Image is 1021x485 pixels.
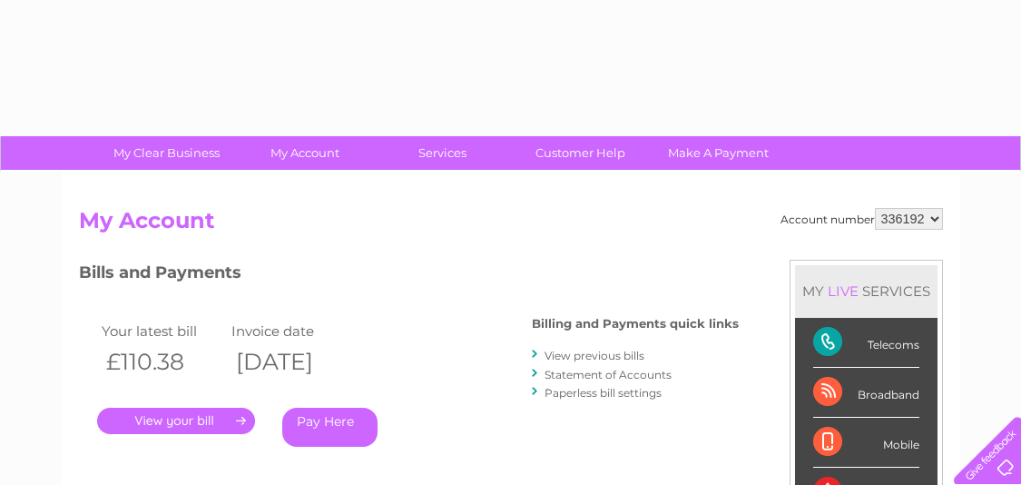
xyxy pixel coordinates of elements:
[813,368,919,418] div: Broadband
[97,319,228,343] td: Your latest bill
[97,343,228,381] th: £110.38
[795,265,938,317] div: MY SERVICES
[813,318,919,368] div: Telecoms
[643,136,793,170] a: Make A Payment
[79,208,943,242] h2: My Account
[368,136,517,170] a: Services
[824,282,862,300] div: LIVE
[813,418,919,468] div: Mobile
[545,368,672,381] a: Statement of Accounts
[282,408,378,447] a: Pay Here
[545,349,644,362] a: View previous bills
[780,208,943,230] div: Account number
[227,343,358,381] th: [DATE]
[79,260,739,292] h3: Bills and Payments
[227,319,358,343] td: Invoice date
[532,317,739,331] h4: Billing and Payments quick links
[506,136,655,170] a: Customer Help
[92,136,241,170] a: My Clear Business
[97,408,255,434] a: .
[230,136,379,170] a: My Account
[545,386,662,400] a: Paperless bill settings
